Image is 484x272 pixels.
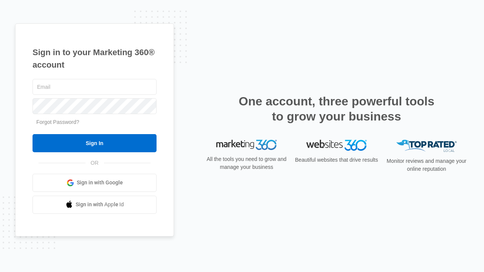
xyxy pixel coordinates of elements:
[204,155,289,171] p: All the tools you need to grow and manage your business
[77,179,123,187] span: Sign in with Google
[36,119,79,125] a: Forgot Password?
[396,140,457,152] img: Top Rated Local
[76,201,124,209] span: Sign in with Apple Id
[384,157,469,173] p: Monitor reviews and manage your online reputation
[33,196,157,214] a: Sign in with Apple Id
[216,140,277,150] img: Marketing 360
[306,140,367,151] img: Websites 360
[236,94,437,124] h2: One account, three powerful tools to grow your business
[33,46,157,71] h1: Sign in to your Marketing 360® account
[33,79,157,95] input: Email
[33,174,157,192] a: Sign in with Google
[33,134,157,152] input: Sign In
[294,156,379,164] p: Beautiful websites that drive results
[85,159,104,167] span: OR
